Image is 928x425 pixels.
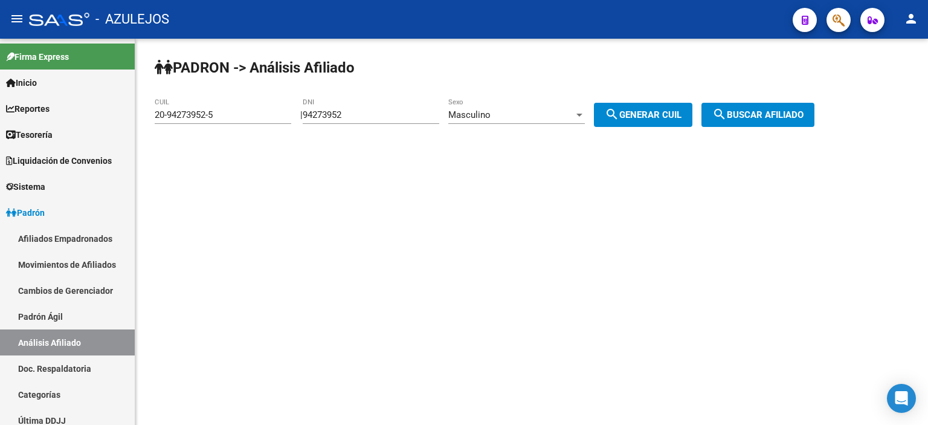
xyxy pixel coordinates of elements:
div: Open Intercom Messenger [887,384,916,413]
span: Generar CUIL [605,109,681,120]
button: Buscar afiliado [701,103,814,127]
span: - AZULEJOS [95,6,169,33]
button: Generar CUIL [594,103,692,127]
span: Masculino [448,109,491,120]
span: Buscar afiliado [712,109,804,120]
strong: PADRON -> Análisis Afiliado [155,59,355,76]
span: Firma Express [6,50,69,63]
mat-icon: person [904,11,918,26]
span: Tesorería [6,128,53,141]
div: | [300,109,701,120]
mat-icon: search [712,107,727,122]
mat-icon: search [605,107,619,122]
span: Sistema [6,180,45,193]
mat-icon: menu [10,11,24,26]
span: Liquidación de Convenios [6,154,112,167]
span: Inicio [6,76,37,89]
span: Padrón [6,206,45,219]
span: Reportes [6,102,50,115]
